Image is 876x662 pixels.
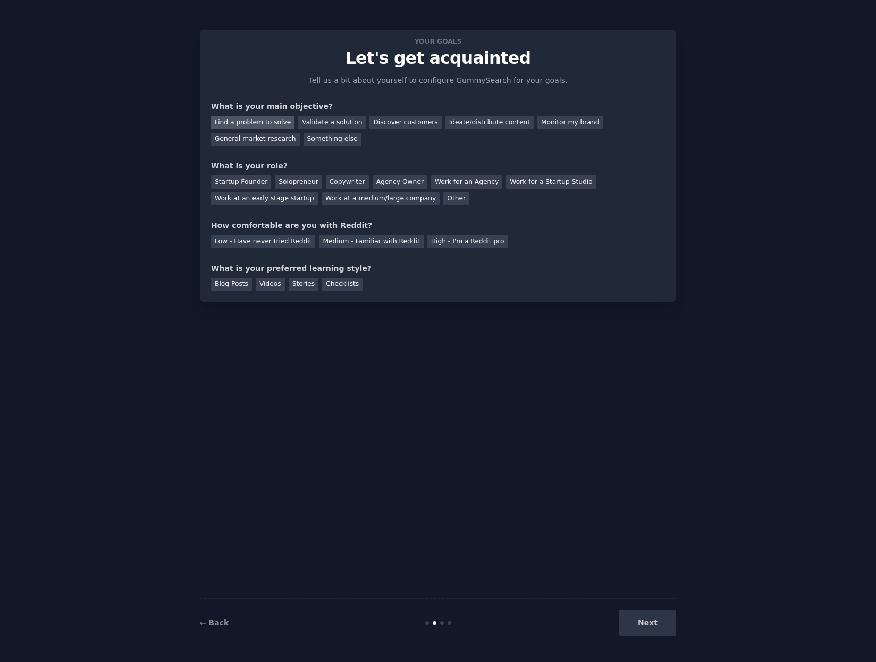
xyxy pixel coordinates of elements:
div: Checklists [322,278,363,291]
div: What is your preferred learning style? [211,263,665,274]
div: Blog Posts [211,278,252,291]
div: Work at an early stage startup [211,192,318,206]
div: Startup Founder [211,175,271,189]
div: What is your role? [211,160,665,172]
span: Your goals [412,36,464,47]
div: Other [443,192,469,206]
div: Work for an Agency [431,175,502,189]
p: Tell us a bit about yourself to configure GummySearch for your goals. [304,75,572,86]
div: Ideate/distribute content [445,116,534,129]
div: Work for a Startup Studio [506,175,596,189]
div: Copywriter [326,175,369,189]
div: Medium - Familiar with Reddit [319,235,423,248]
div: Find a problem to solve [211,116,294,129]
div: Work at a medium/large company [322,192,440,206]
div: Validate a solution [298,116,366,129]
div: Discover customers [369,116,441,129]
div: How comfortable are you with Reddit? [211,220,665,231]
div: Stories [289,278,318,291]
div: General market research [211,133,300,146]
a: ← Back [200,618,229,627]
div: Videos [256,278,285,291]
p: Let's get acquainted [211,49,665,67]
div: Something else [304,133,361,146]
div: High - I'm a Reddit pro [427,235,508,248]
div: What is your main objective? [211,101,665,112]
div: Monitor my brand [537,116,603,129]
div: Agency Owner [373,175,427,189]
div: Solopreneur [275,175,322,189]
div: Low - Have never tried Reddit [211,235,315,248]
